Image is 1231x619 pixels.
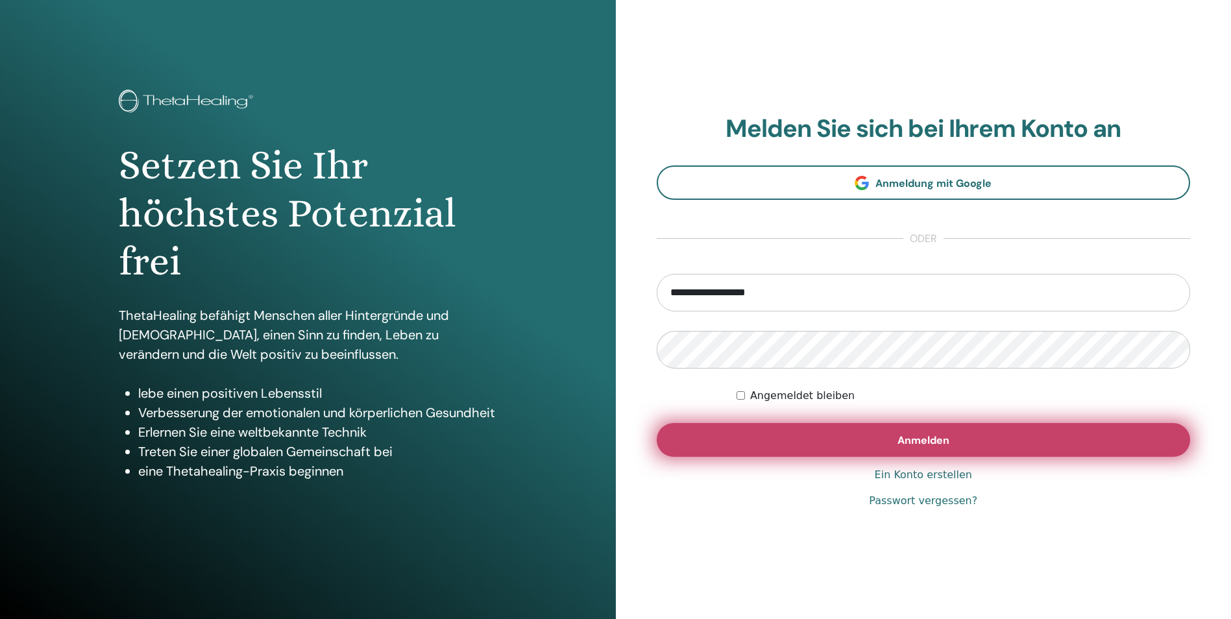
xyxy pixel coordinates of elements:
a: Ein Konto erstellen [875,467,972,483]
span: Anmelden [897,433,949,447]
button: Anmelden [657,423,1191,457]
li: eine Thetahealing-Praxis beginnen [138,461,496,481]
a: Anmeldung mit Google [657,165,1191,200]
li: Erlernen Sie eine weltbekannte Technik [138,422,496,442]
h2: Melden Sie sich bei Ihrem Konto an [657,114,1191,144]
li: Verbesserung der emotionalen und körperlichen Gesundheit [138,403,496,422]
span: Anmeldung mit Google [875,176,992,190]
p: ThetaHealing befähigt Menschen aller Hintergründe und [DEMOGRAPHIC_DATA], einen Sinn zu finden, L... [119,306,496,364]
a: Passwort vergessen? [869,493,977,509]
h1: Setzen Sie Ihr höchstes Potenzial frei [119,141,496,286]
li: lebe einen positiven Lebensstil [138,383,496,403]
label: Angemeldet bleiben [750,388,855,404]
div: Keep me authenticated indefinitely or until I manually logout [737,388,1190,404]
span: oder [903,231,944,247]
li: Treten Sie einer globalen Gemeinschaft bei [138,442,496,461]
